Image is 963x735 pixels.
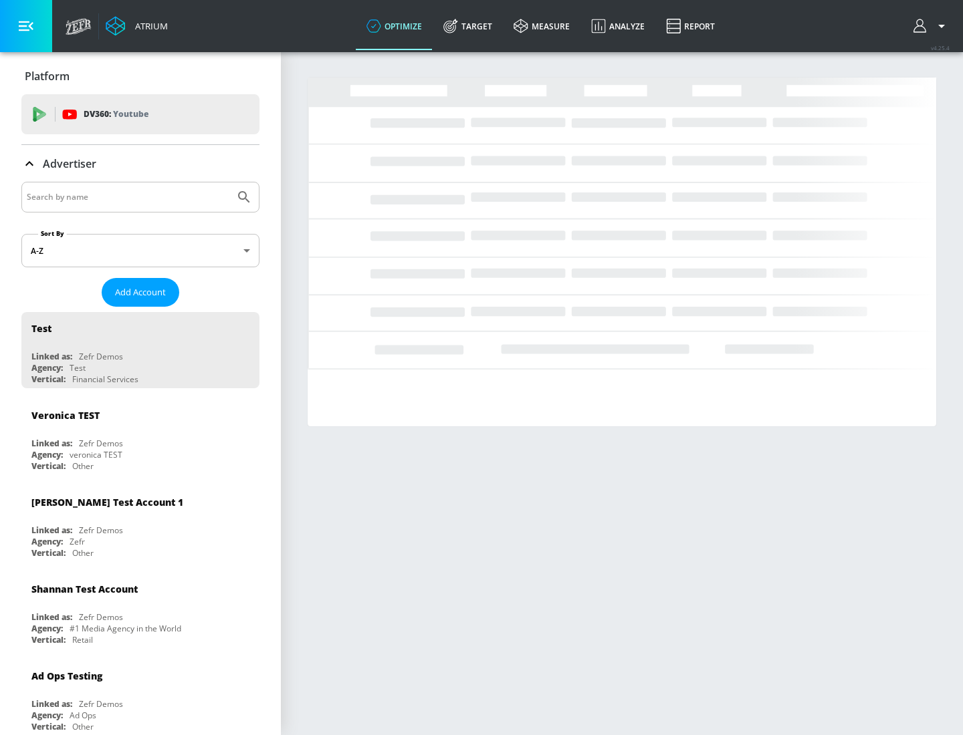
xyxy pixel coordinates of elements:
[31,698,72,710] div: Linked as:
[31,670,102,682] div: Ad Ops Testing
[21,145,259,182] div: Advertiser
[115,285,166,300] span: Add Account
[79,611,123,623] div: Zefr Demos
[72,721,94,732] div: Other
[70,536,85,547] div: Zefr
[70,449,122,460] div: veronica TEST
[433,2,503,50] a: Target
[31,547,66,559] div: Vertical:
[84,107,148,122] p: DV360:
[72,634,93,645] div: Retail
[106,16,168,36] a: Atrium
[21,573,259,649] div: Shannan Test AccountLinked as:Zefr DemosAgency:#1 Media Agency in the WorldVertical:Retail
[31,611,72,623] div: Linked as:
[31,710,63,721] div: Agency:
[31,362,63,374] div: Agency:
[31,634,66,645] div: Vertical:
[70,710,96,721] div: Ad Ops
[79,351,123,362] div: Zefr Demos
[31,496,183,508] div: [PERSON_NAME] Test Account 1
[113,107,148,121] p: Youtube
[79,438,123,449] div: Zefr Demos
[503,2,580,50] a: measure
[31,623,63,634] div: Agency:
[655,2,726,50] a: Report
[580,2,655,50] a: Analyze
[31,409,100,422] div: Veronica TEST
[31,374,66,385] div: Vertical:
[31,351,72,362] div: Linked as:
[72,547,94,559] div: Other
[72,460,94,472] div: Other
[356,2,433,50] a: optimize
[21,486,259,562] div: [PERSON_NAME] Test Account 1Linked as:Zefr DemosAgency:ZefrVertical:Other
[31,460,66,472] div: Vertical:
[931,44,950,51] span: v 4.25.4
[21,399,259,475] div: Veronica TESTLinked as:Zefr DemosAgency:veronica TESTVertical:Other
[31,536,63,547] div: Agency:
[31,721,66,732] div: Vertical:
[21,312,259,388] div: TestLinked as:Zefr DemosAgency:TestVertical:Financial Services
[31,449,63,460] div: Agency:
[31,583,138,595] div: Shannan Test Account
[79,525,123,536] div: Zefr Demos
[27,188,229,206] input: Search by name
[130,20,168,32] div: Atrium
[25,69,70,84] p: Platform
[79,698,123,710] div: Zefr Demos
[43,156,96,171] p: Advertiser
[38,229,67,238] label: Sort By
[31,322,51,335] div: Test
[70,623,181,634] div: #1 Media Agency in the World
[72,374,138,385] div: Financial Services
[21,234,259,267] div: A-Z
[21,94,259,134] div: DV360: Youtube
[70,362,86,374] div: Test
[31,525,72,536] div: Linked as:
[31,438,72,449] div: Linked as:
[21,57,259,95] div: Platform
[102,278,179,307] button: Add Account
